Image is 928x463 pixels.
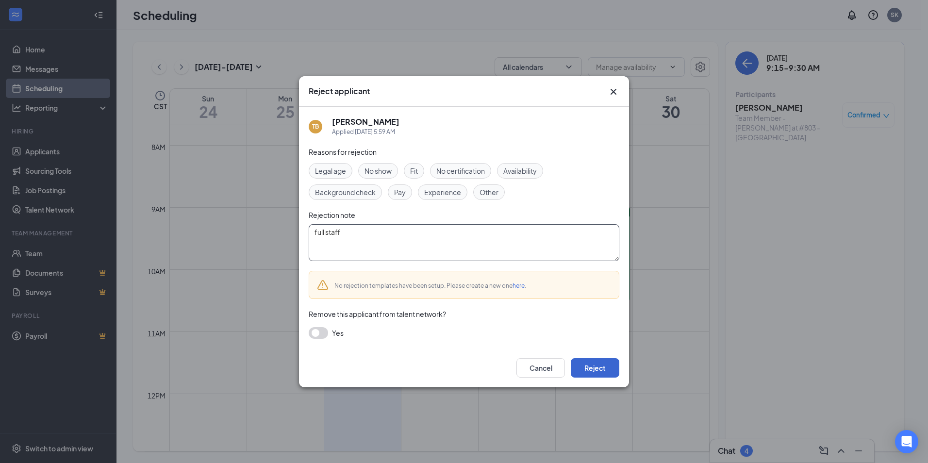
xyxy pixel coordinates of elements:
[312,122,319,131] div: TB
[309,310,446,318] span: Remove this applicant from talent network?
[394,187,406,198] span: Pay
[513,282,525,289] a: here
[309,86,370,97] h3: Reject applicant
[503,165,537,176] span: Availability
[895,430,918,453] div: Open Intercom Messenger
[309,148,377,156] span: Reasons for rejection
[332,327,344,339] span: Yes
[309,224,619,261] textarea: full staff
[480,187,498,198] span: Other
[424,187,461,198] span: Experience
[332,127,399,137] div: Applied [DATE] 5:59 AM
[315,165,346,176] span: Legal age
[608,86,619,98] svg: Cross
[334,282,526,289] span: No rejection templates have been setup. Please create a new one .
[410,165,418,176] span: Fit
[436,165,485,176] span: No certification
[309,211,355,219] span: Rejection note
[516,358,565,378] button: Cancel
[315,187,376,198] span: Background check
[571,358,619,378] button: Reject
[608,86,619,98] button: Close
[365,165,392,176] span: No show
[317,279,329,291] svg: Warning
[332,116,399,127] h5: [PERSON_NAME]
